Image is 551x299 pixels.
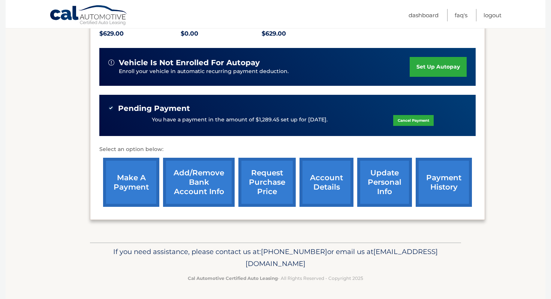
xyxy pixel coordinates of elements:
a: update personal info [357,158,412,207]
span: [PHONE_NUMBER] [261,247,327,256]
a: Cancel Payment [393,115,434,126]
a: Cal Automotive [49,5,128,27]
p: Enroll your vehicle in automatic recurring payment deduction. [119,67,410,76]
a: set up autopay [410,57,467,77]
p: $629.00 [262,28,343,39]
p: You have a payment in the amount of $1,289.45 set up for [DATE]. [152,116,328,124]
a: payment history [416,158,472,207]
span: [EMAIL_ADDRESS][DOMAIN_NAME] [246,247,438,268]
p: $0.00 [181,28,262,39]
a: account details [299,158,353,207]
p: - All Rights Reserved - Copyright 2025 [95,274,456,282]
p: Select an option below: [99,145,476,154]
p: If you need assistance, please contact us at: or email us at [95,246,456,270]
a: request purchase price [238,158,296,207]
a: make a payment [103,158,159,207]
a: Logout [484,9,502,21]
img: check-green.svg [108,105,114,111]
img: alert-white.svg [108,60,114,66]
a: FAQ's [455,9,467,21]
strong: Cal Automotive Certified Auto Leasing [188,275,278,281]
p: $629.00 [99,28,181,39]
span: Pending Payment [118,104,190,113]
a: Add/Remove bank account info [163,158,235,207]
a: Dashboard [409,9,439,21]
span: vehicle is not enrolled for autopay [119,58,260,67]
